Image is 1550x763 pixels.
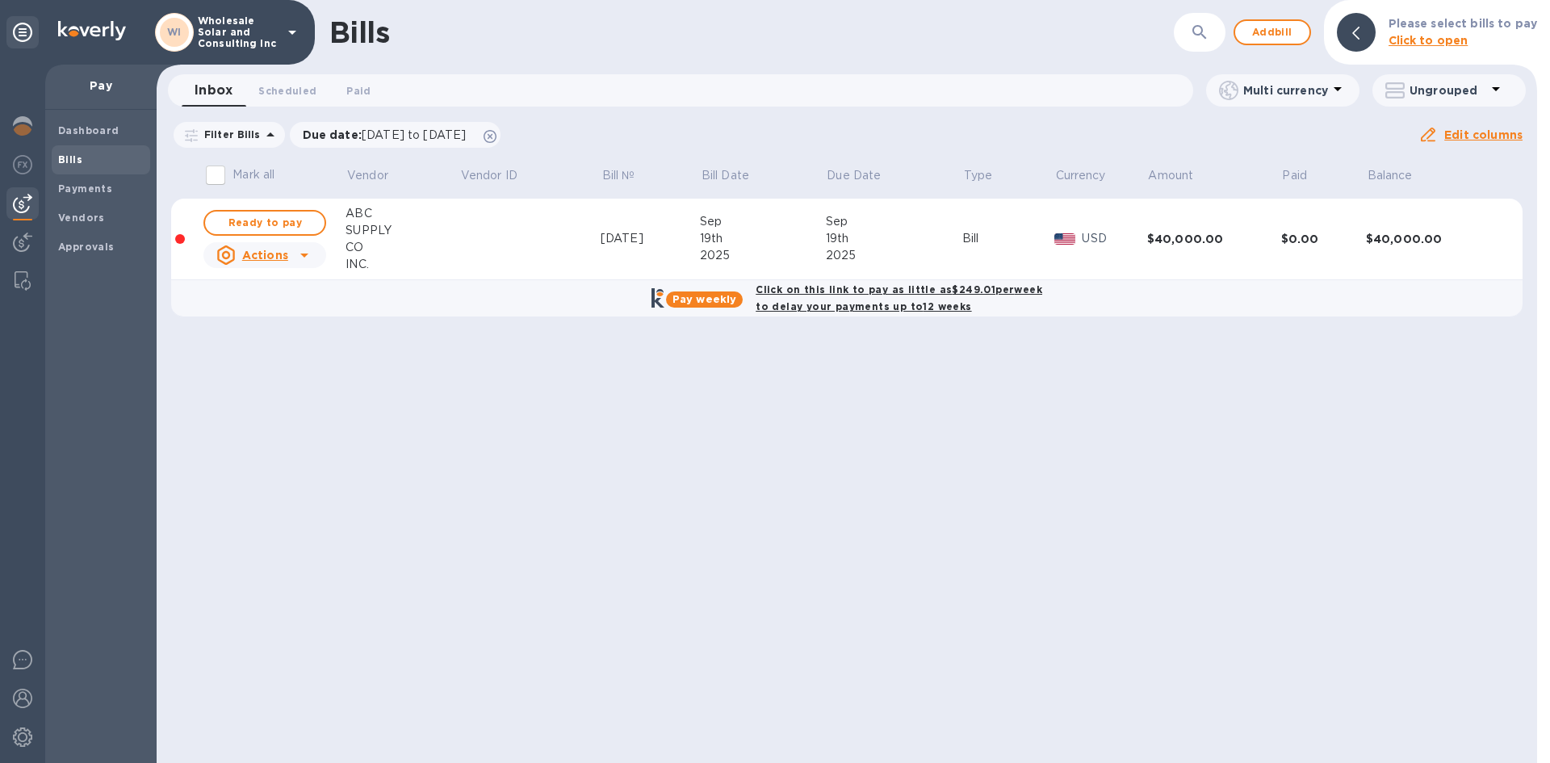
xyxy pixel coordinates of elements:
[58,153,82,166] b: Bills
[13,155,32,174] img: Foreign exchange
[826,230,962,247] div: 19th
[827,167,881,184] p: Due Date
[1147,231,1281,247] div: $40,000.00
[346,239,459,256] div: CO
[700,230,826,247] div: 19th
[1054,233,1076,245] img: USD
[58,78,144,94] p: Pay
[167,26,182,38] b: WI
[1368,167,1434,184] span: Balance
[1234,19,1311,45] button: Addbill
[195,79,232,102] span: Inbox
[964,167,993,184] p: Type
[964,167,1014,184] span: Type
[1148,167,1193,184] p: Amount
[1248,23,1297,42] span: Add bill
[1282,167,1307,184] p: Paid
[602,167,656,184] span: Bill №
[347,167,409,184] span: Vendor
[461,167,538,184] span: Vendor ID
[602,167,635,184] p: Bill №
[1444,128,1523,141] u: Edit columns
[232,166,274,183] p: Mark all
[1410,82,1486,99] p: Ungrouped
[58,182,112,195] b: Payments
[1282,167,1328,184] span: Paid
[346,205,459,222] div: ABC
[827,167,902,184] span: Due Date
[702,167,749,184] p: Bill Date
[826,213,962,230] div: Sep
[1056,167,1106,184] p: Currency
[303,127,475,143] p: Due date :
[962,230,1054,247] div: Bill
[461,167,517,184] p: Vendor ID
[203,210,326,236] button: Ready to pay
[347,167,388,184] p: Vendor
[198,15,279,49] p: Wholesale Solar and Consulting Inc
[601,230,700,247] div: [DATE]
[672,293,736,305] b: Pay weekly
[198,128,261,141] p: Filter Bills
[1389,17,1537,30] b: Please select bills to pay
[362,128,466,141] span: [DATE] to [DATE]
[58,21,126,40] img: Logo
[700,213,826,230] div: Sep
[756,283,1042,312] b: Click on this link to pay as little as $249.01 per week to delay your payments up to 12 weeks
[346,256,459,273] div: INC.
[1148,167,1214,184] span: Amount
[1243,82,1328,99] p: Multi currency
[218,213,312,233] span: Ready to pay
[329,15,389,49] h1: Bills
[702,167,770,184] span: Bill Date
[242,249,288,262] u: Actions
[1389,34,1468,47] b: Click to open
[346,82,371,99] span: Paid
[58,124,119,136] b: Dashboard
[1368,167,1413,184] p: Balance
[700,247,826,264] div: 2025
[258,82,316,99] span: Scheduled
[290,122,501,148] div: Due date:[DATE] to [DATE]
[6,16,39,48] div: Unpin categories
[1281,231,1366,247] div: $0.00
[1082,230,1146,247] p: USD
[58,241,115,253] b: Approvals
[826,247,962,264] div: 2025
[58,212,105,224] b: Vendors
[1366,231,1500,247] div: $40,000.00
[346,222,459,239] div: SUPPLY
